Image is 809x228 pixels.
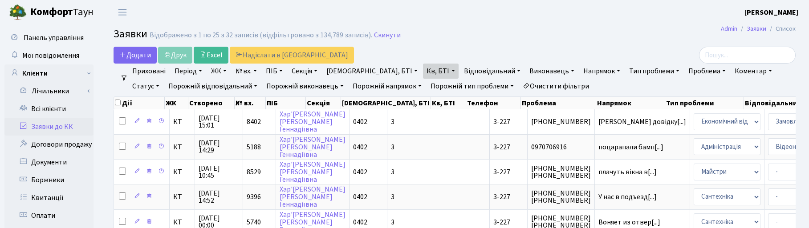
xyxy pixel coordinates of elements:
[194,47,228,64] a: Excel
[173,193,191,200] span: КТ
[391,117,394,127] span: 3
[699,47,796,64] input: Пошук...
[721,24,737,33] a: Admin
[114,97,165,109] th: Дії
[199,190,239,204] span: [DATE] 14:52
[531,144,591,151] span: 0970706916
[263,79,347,94] a: Порожній виконавець
[493,142,510,152] span: 3-227
[460,64,524,79] a: Відповідальний
[596,97,666,109] th: Напрямок
[466,97,521,109] th: Телефон
[626,64,683,79] a: Тип проблеми
[598,167,657,177] span: плачуть вікна в[...]
[235,97,266,109] th: № вх.
[10,82,94,100] a: Лічильники
[4,100,94,118] a: Всі клієнти
[129,79,163,94] a: Статус
[232,64,260,79] a: № вх.
[598,117,686,127] span: [PERSON_NAME] довідку[...]
[423,64,458,79] a: Кв, БТІ
[247,142,261,152] span: 5188
[4,171,94,189] a: Боржники
[341,97,431,109] th: [DEMOGRAPHIC_DATA], БТІ
[531,165,591,179] span: [PHONE_NUMBER] [PHONE_NUMBER]
[280,135,346,160] a: Хар'[PERSON_NAME][PERSON_NAME]Геннадіївна
[171,64,206,79] a: Період
[280,160,346,184] a: Хар'[PERSON_NAME][PERSON_NAME]Геннадіївна
[288,64,321,79] a: Секція
[207,64,230,79] a: ЖК
[493,192,510,202] span: 3-227
[353,142,367,152] span: 0402
[4,29,94,47] a: Панель управління
[165,97,188,109] th: ЖК
[173,168,191,176] span: КТ
[391,217,394,227] span: 3
[4,207,94,224] a: Оплати
[744,7,798,18] a: [PERSON_NAME]
[114,26,147,42] span: Заявки
[431,97,466,109] th: Кв, БТІ
[707,20,809,38] nav: breadcrumb
[731,64,776,79] a: Коментар
[665,97,744,109] th: Тип проблеми
[30,5,73,19] b: Комфорт
[173,219,191,226] span: КТ
[353,217,367,227] span: 0402
[199,165,239,179] span: [DATE] 10:45
[391,167,394,177] span: 3
[353,192,367,202] span: 0402
[199,140,239,154] span: [DATE] 14:29
[580,64,624,79] a: Напрямок
[4,189,94,207] a: Квитанції
[24,33,84,43] span: Панель управління
[4,118,94,136] a: Заявки до КК
[391,142,394,152] span: 3
[4,47,94,64] a: Мої повідомлення
[598,217,660,227] span: Воняет из отвер[...]
[747,24,766,33] a: Заявки
[744,8,798,17] b: [PERSON_NAME]
[262,64,286,79] a: ПІБ
[30,5,94,20] span: Таун
[349,79,425,94] a: Порожній напрямок
[323,64,421,79] a: [DEMOGRAPHIC_DATA], БТІ
[519,79,593,94] a: Очистити фільтри
[531,190,591,204] span: [PHONE_NUMBER] [PHONE_NUMBER]
[306,97,341,109] th: Секція
[521,97,596,109] th: Проблема
[391,192,394,202] span: 3
[9,4,27,21] img: logo.png
[165,79,261,94] a: Порожній відповідальний
[119,50,151,60] span: Додати
[111,5,134,20] button: Переключити навігацію
[199,115,239,129] span: [DATE] 15:01
[427,79,517,94] a: Порожній тип проблеми
[493,167,510,177] span: 3-227
[247,192,261,202] span: 9396
[493,217,510,227] span: 3-227
[150,31,372,40] div: Відображено з 1 по 25 з 32 записів (відфільтровано з 134,789 записів).
[247,217,261,227] span: 5740
[353,167,367,177] span: 0402
[4,136,94,153] a: Договори продажу
[22,51,79,60] span: Мої повідомлення
[173,118,191,125] span: КТ
[247,117,261,127] span: 8402
[374,31,401,40] a: Скинути
[4,64,94,82] a: Клієнти
[685,64,729,79] a: Проблема
[493,117,510,127] span: 3-227
[266,97,306,109] th: ПІБ
[247,167,261,177] span: 8529
[188,97,235,109] th: Створено
[531,118,591,125] span: [PHONE_NUMBER]
[280,109,346,134] a: Хар'[PERSON_NAME][PERSON_NAME]Геннадіївна
[129,64,169,79] a: Приховані
[353,117,367,127] span: 0402
[4,153,94,171] a: Документи
[280,184,346,209] a: Хар'[PERSON_NAME][PERSON_NAME]Геннадіївна
[766,24,796,34] li: Список
[526,64,578,79] a: Виконавець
